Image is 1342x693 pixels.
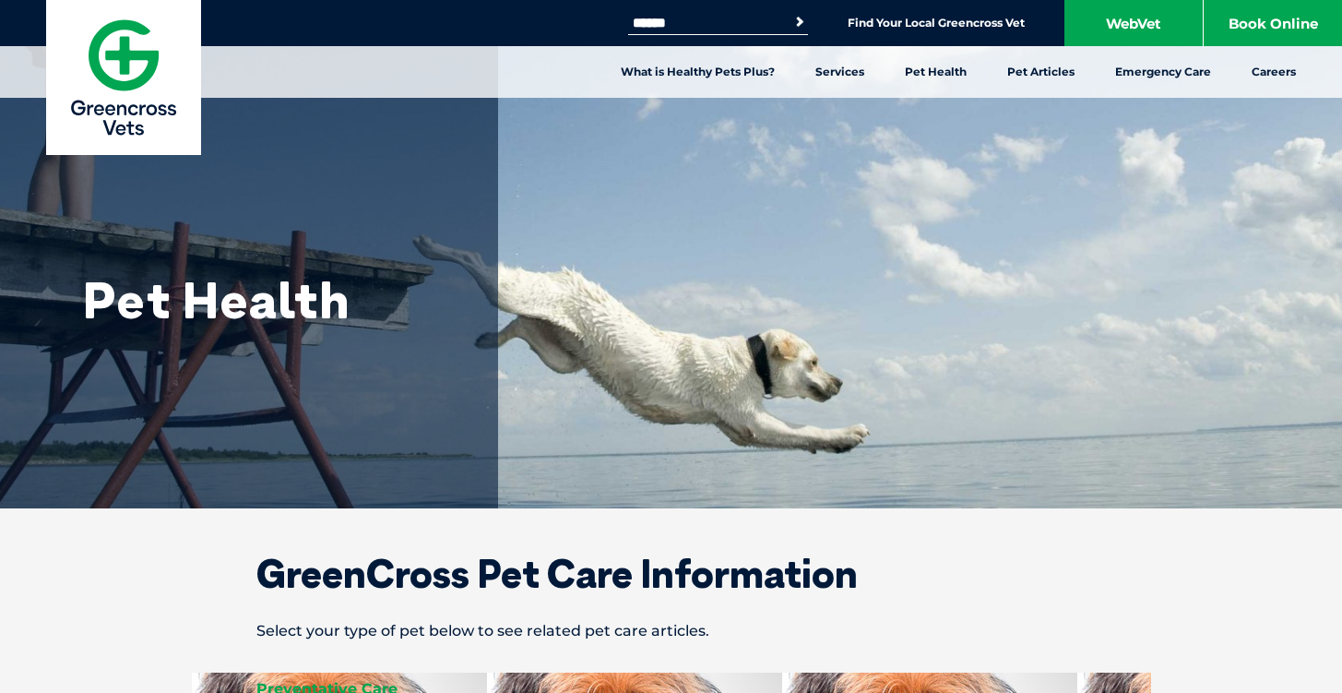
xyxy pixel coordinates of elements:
h1: GreenCross Pet Care Information [192,555,1151,593]
a: Services [795,46,885,98]
a: Pet Health [885,46,987,98]
h1: Pet Health [83,272,452,328]
a: What is Healthy Pets Plus? [600,46,795,98]
a: Pet Articles [987,46,1095,98]
a: Emergency Care [1095,46,1231,98]
p: Select your type of pet below to see related pet care articles. [192,615,1151,648]
a: Find Your Local Greencross Vet [848,16,1025,30]
button: Search [790,13,809,31]
a: Careers [1231,46,1316,98]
